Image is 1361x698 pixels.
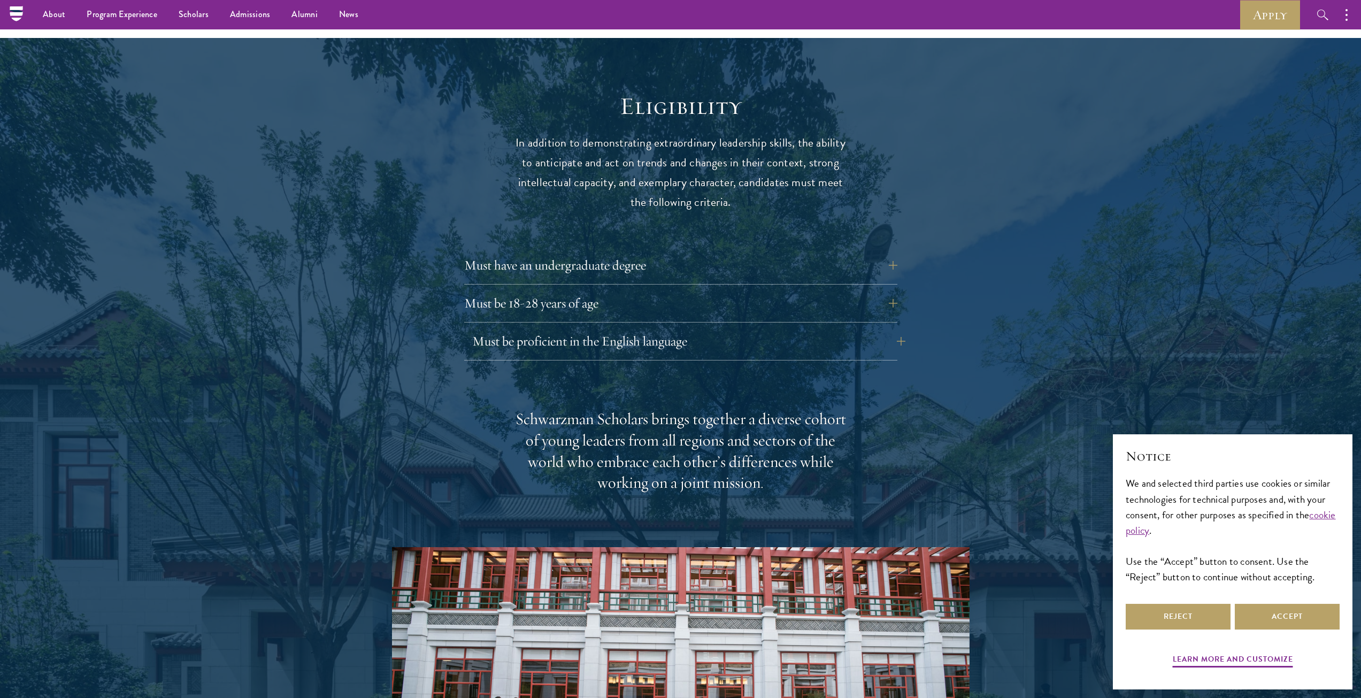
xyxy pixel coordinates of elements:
[1126,475,1340,584] div: We and selected third parties use cookies or similar technologies for technical purposes and, wit...
[515,133,847,212] p: In addition to demonstrating extraordinary leadership skills, the ability to anticipate and act o...
[1126,447,1340,465] h2: Notice
[1126,507,1336,538] a: cookie policy
[515,409,847,494] div: Schwarzman Scholars brings together a diverse cohort of young leaders from all regions and sector...
[472,328,905,354] button: Must be proficient in the English language
[1173,653,1293,669] button: Learn more and customize
[464,290,897,316] button: Must be 18-28 years of age
[1235,604,1340,630] button: Accept
[1126,604,1231,630] button: Reject
[464,252,897,278] button: Must have an undergraduate degree
[515,91,847,121] h2: Eligibility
